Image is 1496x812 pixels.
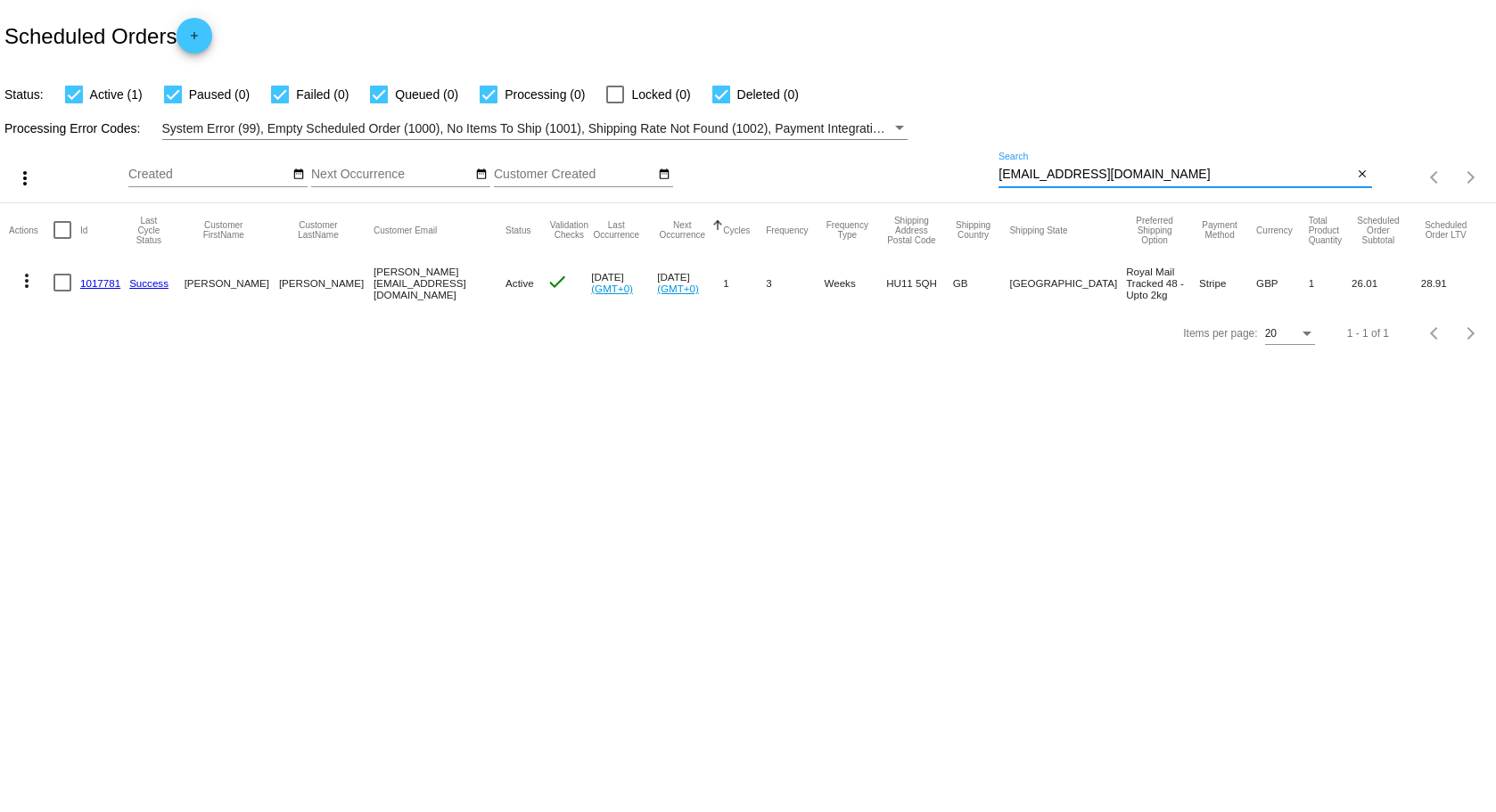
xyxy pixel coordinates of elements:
button: Change sorting for CustomerFirstName [185,220,263,240]
mat-header-cell: Validation Checks [547,203,591,257]
a: (GMT+0) [591,283,633,294]
button: Change sorting for Cycles [723,225,750,235]
button: Change sorting for Frequency [766,225,808,235]
a: (GMT+0) [657,283,699,294]
mat-cell: GB [953,257,1010,308]
mat-icon: more_vert [14,168,36,189]
button: Change sorting for LastProcessingCycleId [129,216,168,245]
input: Search [999,168,1352,182]
mat-cell: 3 [766,257,824,308]
mat-icon: date_range [475,168,488,182]
mat-cell: [PERSON_NAME][EMAIL_ADDRESS][DOMAIN_NAME] [374,257,506,308]
button: Change sorting for FrequencyType [824,220,870,240]
mat-icon: date_range [658,168,670,182]
span: Status: [4,87,44,102]
button: Change sorting for ShippingCountry [953,220,994,240]
button: Change sorting for PreferredShippingOption [1126,216,1183,245]
mat-icon: add [184,29,205,51]
mat-icon: close [1356,168,1369,182]
span: 20 [1265,327,1277,340]
mat-icon: check [547,271,568,292]
button: Previous page [1418,160,1453,195]
button: Previous page [1418,316,1453,351]
input: Next Occurrence [311,168,472,182]
mat-cell: 1 [1309,257,1352,308]
h2: Scheduled Orders [4,18,212,53]
span: Active (1) [90,84,143,105]
mat-select: Filter by Processing Error Codes [162,118,908,140]
span: Processing (0) [505,84,585,105]
mat-cell: [PERSON_NAME] [185,257,279,308]
mat-cell: 26.01 [1352,257,1421,308]
mat-icon: date_range [292,168,305,182]
a: Success [129,277,169,289]
span: Queued (0) [395,84,458,105]
button: Change sorting for LifetimeValue [1421,220,1471,240]
span: Locked (0) [631,84,690,105]
mat-cell: Stripe [1199,257,1256,308]
span: Paused (0) [189,84,250,105]
button: Change sorting for Subtotal [1352,216,1405,245]
button: Change sorting for CustomerLastName [279,220,358,240]
mat-cell: [DATE] [657,257,723,308]
mat-cell: GBP [1256,257,1309,308]
span: Deleted (0) [737,84,799,105]
button: Change sorting for ShippingPostcode [886,216,936,245]
mat-cell: HU11 5QH [886,257,952,308]
button: Change sorting for Id [80,225,87,235]
mat-cell: Weeks [824,257,886,308]
span: Active [506,277,534,289]
mat-cell: [PERSON_NAME] [279,257,374,308]
button: Change sorting for ShippingState [1009,225,1067,235]
button: Change sorting for LastOccurrenceUtc [591,220,641,240]
mat-select: Items per page: [1265,328,1315,340]
button: Change sorting for CustomerEmail [374,225,437,235]
span: Failed (0) [296,84,349,105]
button: Next page [1453,316,1489,351]
button: Change sorting for CurrencyIso [1256,225,1293,235]
mat-header-cell: Total Product Quantity [1309,203,1352,257]
button: Clear [1353,166,1372,185]
mat-header-cell: Actions [9,203,53,257]
mat-cell: 28.91 [1421,257,1487,308]
div: Items per page: [1183,327,1257,340]
button: Change sorting for Status [506,225,530,235]
button: Change sorting for NextOccurrenceUtc [657,220,707,240]
a: 1017781 [80,277,120,289]
button: Change sorting for PaymentMethod.Type [1199,220,1240,240]
mat-cell: Royal Mail Tracked 48 - Upto 2kg [1126,257,1199,308]
mat-cell: [GEOGRAPHIC_DATA] [1009,257,1126,308]
span: Processing Error Codes: [4,121,141,135]
mat-cell: [DATE] [591,257,657,308]
div: 1 - 1 of 1 [1347,327,1389,340]
mat-cell: 1 [723,257,766,308]
mat-icon: more_vert [16,270,37,291]
input: Created [128,168,289,182]
input: Customer Created [494,168,654,182]
button: Next page [1453,160,1489,195]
